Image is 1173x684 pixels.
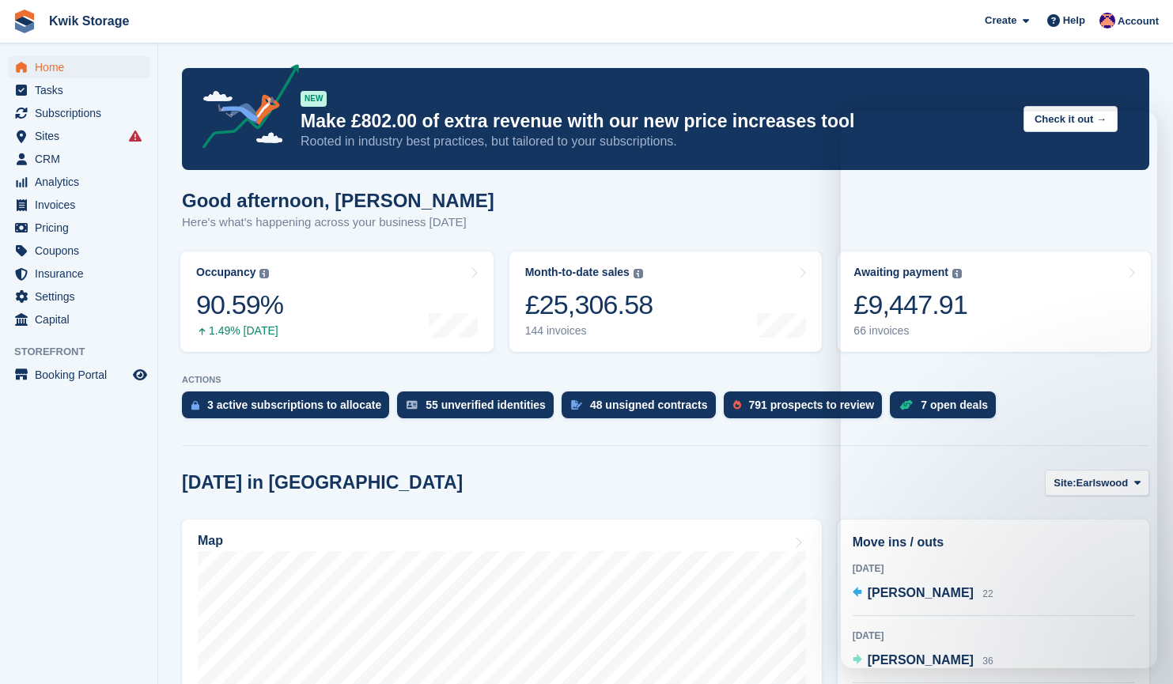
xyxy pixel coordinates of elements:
[35,148,130,170] span: CRM
[196,266,255,279] div: Occupancy
[8,148,149,170] a: menu
[35,56,130,78] span: Home
[182,375,1149,385] p: ACTIONS
[1063,13,1085,28] span: Help
[525,289,653,321] div: £25,306.58
[8,56,149,78] a: menu
[525,324,653,338] div: 144 invoices
[301,133,1011,150] p: Rooted in industry best practices, but tailored to your subscriptions.
[8,240,149,262] a: menu
[35,125,130,147] span: Sites
[8,102,149,124] a: menu
[180,251,494,352] a: Occupancy 90.59% 1.49% [DATE]
[131,365,149,384] a: Preview store
[35,102,130,124] span: Subscriptions
[189,64,300,154] img: price-adjustments-announcement-icon-8257ccfd72463d97f412b2fc003d46551f7dbcb40ab6d574587a9cd5c0d94...
[13,9,36,33] img: stora-icon-8386f47178a22dfd0bd8f6a31ec36ba5ce8667c1dd55bd0f319d3a0aa187defe.svg
[733,400,741,410] img: prospect-51fa495bee0391a8d652442698ab0144808aea92771e9ea1ae160a38d050c398.svg
[182,391,397,426] a: 3 active subscriptions to allocate
[182,190,494,211] h1: Good afternoon, [PERSON_NAME]
[1024,106,1118,132] button: Check it out →
[35,308,130,331] span: Capital
[8,171,149,193] a: menu
[562,391,724,426] a: 48 unsigned contracts
[43,8,135,34] a: Kwik Storage
[509,251,823,352] a: Month-to-date sales £25,306.58 144 invoices
[8,364,149,386] a: menu
[8,308,149,331] a: menu
[35,217,130,239] span: Pricing
[407,400,418,410] img: verify_identity-adf6edd0f0f0b5bbfe63781bf79b02c33cf7c696d77639b501bdc392416b5a36.svg
[426,399,546,411] div: 55 unverified identities
[196,324,283,338] div: 1.49% [DATE]
[749,399,875,411] div: 791 prospects to review
[571,400,582,410] img: contract_signature_icon-13c848040528278c33f63329250d36e43548de30e8caae1d1a13099fd9432cc5.svg
[301,91,327,107] div: NEW
[985,13,1016,28] span: Create
[182,214,494,232] p: Here's what's happening across your business [DATE]
[590,399,708,411] div: 48 unsigned contracts
[841,111,1157,668] iframe: Intercom live chat
[14,344,157,360] span: Storefront
[1118,13,1159,29] span: Account
[8,79,149,101] a: menu
[838,251,1151,352] a: Awaiting payment £9,447.91 66 invoices
[397,391,562,426] a: 55 unverified identities
[1099,13,1115,28] img: Jade Stanley
[8,263,149,285] a: menu
[8,194,149,216] a: menu
[191,400,199,410] img: active_subscription_to_allocate_icon-d502201f5373d7db506a760aba3b589e785aa758c864c3986d89f69b8ff3...
[8,125,149,147] a: menu
[35,240,130,262] span: Coupons
[182,472,463,493] h2: [DATE] in [GEOGRAPHIC_DATA]
[724,391,891,426] a: 791 prospects to review
[129,130,142,142] i: Smart entry sync failures have occurred
[8,285,149,308] a: menu
[207,399,381,411] div: 3 active subscriptions to allocate
[634,269,643,278] img: icon-info-grey-7440780725fd019a000dd9b08b2336e03edf1995a4989e88bcd33f0948082b44.svg
[525,266,630,279] div: Month-to-date sales
[35,171,130,193] span: Analytics
[198,534,223,548] h2: Map
[35,364,130,386] span: Booking Portal
[35,79,130,101] span: Tasks
[35,263,130,285] span: Insurance
[8,217,149,239] a: menu
[35,194,130,216] span: Invoices
[259,269,269,278] img: icon-info-grey-7440780725fd019a000dd9b08b2336e03edf1995a4989e88bcd33f0948082b44.svg
[35,285,130,308] span: Settings
[196,289,283,321] div: 90.59%
[301,110,1011,133] p: Make £802.00 of extra revenue with our new price increases tool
